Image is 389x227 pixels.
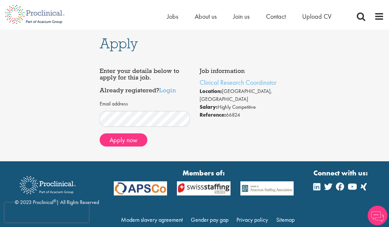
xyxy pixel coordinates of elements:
h4: Enter your details below to apply for this job. Already registered? [100,68,189,94]
strong: Connect with us: [313,168,369,178]
img: APSCo [172,181,235,195]
iframe: reCAPTCHA [5,203,89,222]
strong: Reference: [200,111,226,118]
strong: Location: [200,88,222,95]
a: Gender pay gap [191,216,229,223]
button: Apply now [100,133,147,147]
a: Login [159,86,176,94]
li: [GEOGRAPHIC_DATA], [GEOGRAPHIC_DATA] [200,87,289,103]
label: Email address [100,100,128,108]
a: Jobs [167,12,178,21]
li: 66824 [200,111,289,119]
img: APSCo [235,181,299,195]
img: APSCo [109,181,172,195]
div: © 2023 Proclinical | All Rights Reserved [15,171,99,206]
sup: ® [53,198,56,203]
a: Upload CV [302,12,331,21]
a: Privacy policy [236,216,268,223]
a: Sitemap [276,216,295,223]
li: Highly Competitive [200,103,289,111]
a: Contact [266,12,286,21]
h4: Job information [200,68,289,74]
img: Proclinical Recruitment [15,171,81,199]
img: Chatbot [368,206,387,225]
a: Clinical Research Coordinator [200,78,277,87]
span: Apply [100,34,138,52]
strong: Salary: [200,103,218,110]
a: About us [195,12,217,21]
strong: Members of: [114,168,294,178]
a: Join us [233,12,250,21]
a: Modern slavery agreement [121,216,183,223]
